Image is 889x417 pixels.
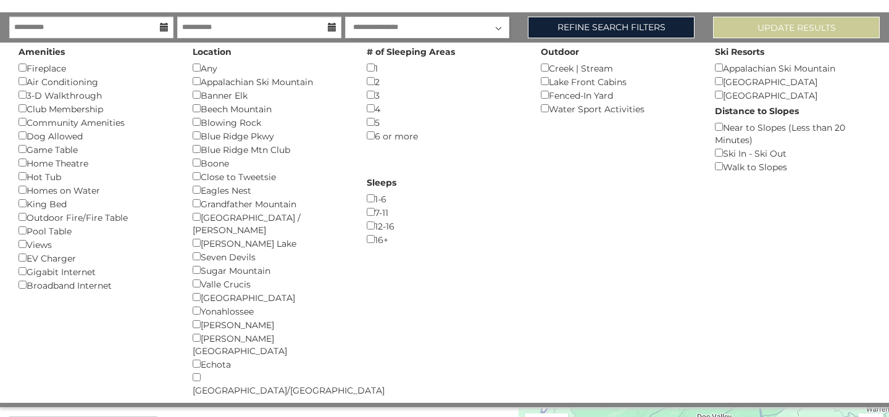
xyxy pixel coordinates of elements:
[193,129,348,142] div: Blue Ridge Pkwy
[19,278,174,292] div: Broadband Internet
[715,75,870,88] div: [GEOGRAPHIC_DATA]
[193,318,348,331] div: [PERSON_NAME]
[19,115,174,129] div: Community Amenities
[193,331,348,357] div: [PERSON_NAME][GEOGRAPHIC_DATA]
[367,61,522,75] div: 1
[19,183,174,197] div: Homes on Water
[193,357,348,371] div: Echota
[193,291,348,304] div: [GEOGRAPHIC_DATA]
[19,88,174,102] div: 3-D Walkthrough
[528,17,695,38] a: Refine Search Filters
[541,61,696,75] div: Creek | Stream
[19,224,174,237] div: Pool Table
[715,88,870,102] div: [GEOGRAPHIC_DATA]
[367,233,522,246] div: 16+
[19,142,174,156] div: Game Table
[193,61,348,75] div: Any
[715,61,870,75] div: Appalachian Ski Mountain
[541,75,696,88] div: Lake Front Cabins
[713,17,880,38] button: Update Results
[541,46,579,58] label: Outdoor
[367,88,522,102] div: 3
[19,102,174,115] div: Club Membership
[367,205,522,219] div: 7-11
[367,46,455,58] label: # of Sleeping Areas
[19,251,174,265] div: EV Charger
[19,237,174,251] div: Views
[19,129,174,142] div: Dog Allowed
[19,265,174,278] div: Gigabit Internet
[193,263,348,277] div: Sugar Mountain
[367,192,522,205] div: 1-6
[19,46,65,58] label: Amenities
[193,304,348,318] div: Yonahlossee
[715,105,799,117] label: Distance to Slopes
[193,277,348,291] div: Valle Crucis
[367,75,522,88] div: 2
[193,46,232,58] label: Location
[19,210,174,224] div: Outdoor Fire/Fire Table
[541,102,696,115] div: Water Sport Activities
[193,115,348,129] div: Blowing Rock
[541,88,696,102] div: Fenced-In Yard
[193,170,348,183] div: Close to Tweetsie
[19,156,174,170] div: Home Theatre
[193,183,348,197] div: Eagles Nest
[193,142,348,156] div: Blue Ridge Mtn Club
[193,156,348,170] div: Boone
[367,115,522,129] div: 5
[367,176,396,189] label: Sleeps
[19,75,174,88] div: Air Conditioning
[193,250,348,263] div: Seven Devils
[193,88,348,102] div: Banner Elk
[193,102,348,115] div: Beech Mountain
[193,210,348,236] div: [GEOGRAPHIC_DATA] / [PERSON_NAME]
[19,61,174,75] div: Fireplace
[367,129,522,142] div: 6 or more
[715,46,764,58] label: Ski Resorts
[367,219,522,233] div: 12-16
[367,102,522,115] div: 4
[715,160,870,173] div: Walk to Slopes
[193,236,348,250] div: [PERSON_NAME] Lake
[193,75,348,88] div: Appalachian Ski Mountain
[193,197,348,210] div: Grandfather Mountain
[193,371,348,397] div: [GEOGRAPHIC_DATA]/[GEOGRAPHIC_DATA]
[19,170,174,183] div: Hot Tub
[19,197,174,210] div: King Bed
[715,146,870,160] div: Ski In - Ski Out
[715,120,870,146] div: Near to Slopes (Less than 20 Minutes)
